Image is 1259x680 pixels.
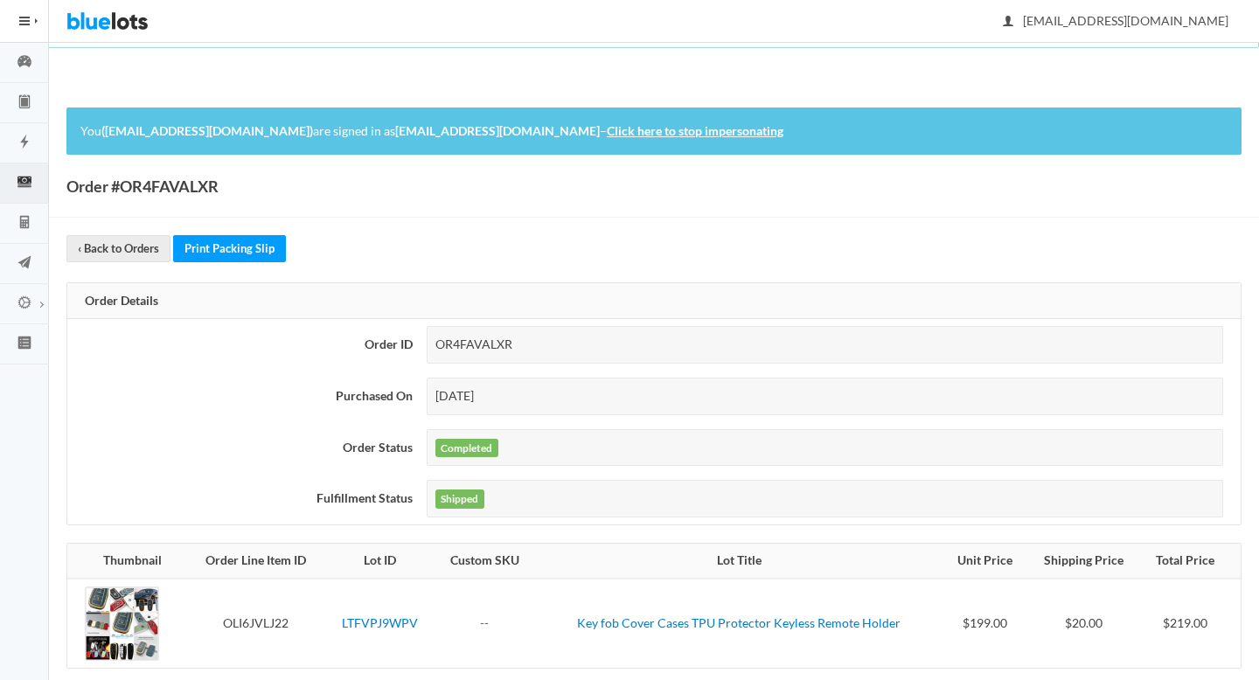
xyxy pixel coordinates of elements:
[1004,13,1228,28] span: [EMAIL_ADDRESS][DOMAIN_NAME]
[395,123,600,138] strong: [EMAIL_ADDRESS][DOMAIN_NAME]
[427,378,1223,415] div: [DATE]
[67,319,420,371] th: Order ID
[66,235,170,262] a: ‹ Back to Orders
[67,422,420,474] th: Order Status
[1140,544,1241,579] th: Total Price
[577,615,901,630] a: Key fob Cover Cases TPU Protector Keyless Remote Holder
[535,544,943,579] th: Lot Title
[187,579,326,668] td: OLI6JVLJ22
[101,123,313,138] strong: ([EMAIL_ADDRESS][DOMAIN_NAME])
[480,615,489,630] a: --
[67,371,420,422] th: Purchased On
[67,473,420,524] th: Fulfillment Status
[66,173,219,199] h1: Order #OR4FAVALXR
[173,235,286,262] a: Print Packing Slip
[80,121,1228,142] p: You are signed in as –
[943,579,1027,668] td: $199.00
[435,439,498,458] label: Completed
[67,544,187,579] th: Thumbnail
[187,544,326,579] th: Order Line Item ID
[427,326,1223,364] div: OR4FAVALXR
[999,14,1017,31] ion-icon: person
[943,544,1027,579] th: Unit Price
[67,283,1241,320] div: Order Details
[1140,579,1241,668] td: $219.00
[342,615,418,630] a: LTFVPJ9WPV
[435,489,484,509] label: Shipped
[1027,579,1140,668] td: $20.00
[607,123,783,138] a: Click here to stop impersonating
[435,544,535,579] th: Custom SKU
[325,544,435,579] th: Lot ID
[1027,544,1140,579] th: Shipping Price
